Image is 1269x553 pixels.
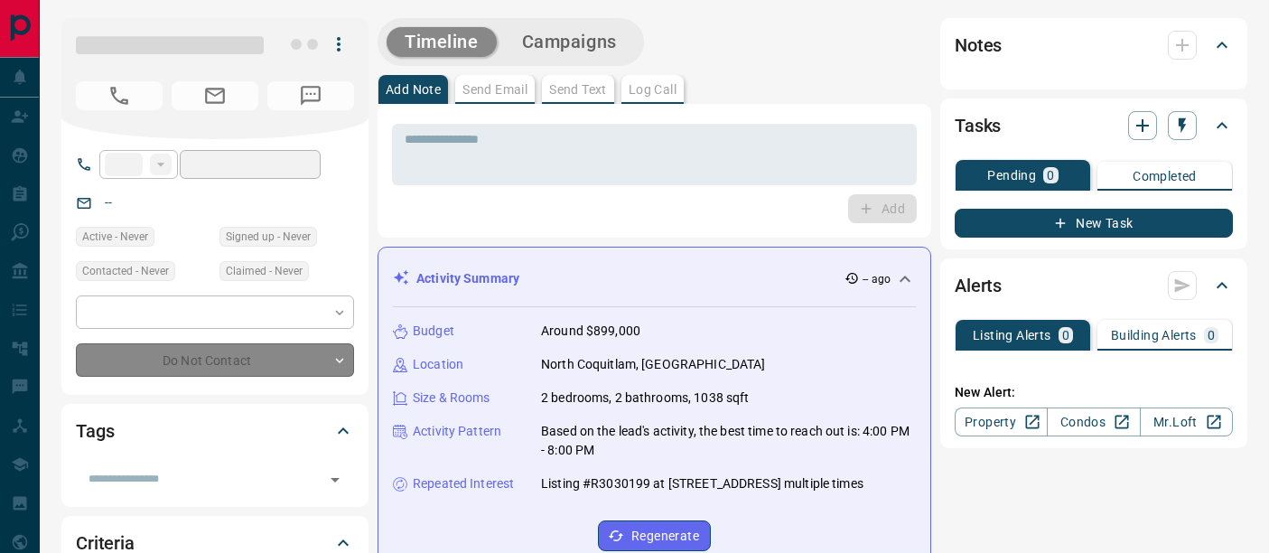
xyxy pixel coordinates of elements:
h2: Tags [76,417,114,445]
button: Regenerate [598,520,711,551]
span: Signed up - Never [226,228,311,246]
p: Repeated Interest [413,474,514,493]
a: -- [105,195,112,210]
p: Location [413,355,463,374]
p: New Alert: [955,383,1233,402]
span: No Number [76,81,163,110]
div: Tags [76,409,354,453]
p: Size & Rooms [413,389,490,408]
p: Budget [413,322,454,341]
button: Campaigns [504,27,635,57]
div: Activity Summary-- ago [393,262,916,295]
p: North Coquitlam, [GEOGRAPHIC_DATA] [541,355,765,374]
span: No Number [267,81,354,110]
span: No Email [172,81,258,110]
a: Property [955,408,1048,436]
span: Contacted - Never [82,262,169,280]
h2: Alerts [955,271,1002,300]
div: Do Not Contact [76,343,354,377]
p: Activity Pattern [413,422,501,441]
p: Activity Summary [416,269,519,288]
p: Pending [987,169,1036,182]
div: Notes [955,23,1233,67]
p: Add Note [386,83,441,96]
div: Tasks [955,104,1233,147]
p: Based on the lead's activity, the best time to reach out is: 4:00 PM - 8:00 PM [541,422,916,460]
p: Around $899,000 [541,322,640,341]
a: Mr.Loft [1140,408,1233,436]
p: -- ago [863,271,891,287]
p: 0 [1047,169,1054,182]
button: Open [322,467,348,492]
p: 0 [1062,329,1069,342]
p: Building Alerts [1111,329,1197,342]
h2: Tasks [955,111,1001,140]
button: New Task [955,209,1233,238]
p: Listing #R3030199 at [STREET_ADDRESS] multiple times [541,474,863,493]
button: Timeline [387,27,497,57]
p: 2 bedrooms, 2 bathrooms, 1038 sqft [541,389,749,408]
span: Active - Never [82,228,148,246]
div: Alerts [955,264,1233,307]
p: Completed [1133,170,1197,183]
h2: Notes [955,31,1002,60]
a: Condos [1047,408,1140,436]
p: Listing Alerts [973,329,1051,342]
p: 0 [1208,329,1215,342]
span: Claimed - Never [226,262,303,280]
